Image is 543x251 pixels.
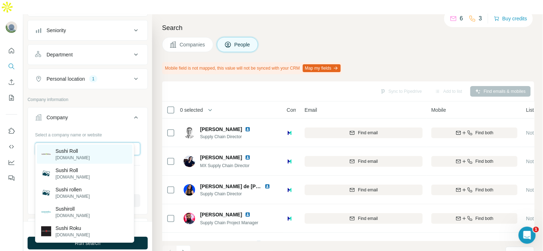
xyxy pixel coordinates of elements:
[55,147,90,155] p: Sushi Roll
[200,134,259,140] span: Supply Chain Director
[28,220,147,237] button: Industry
[41,153,51,155] img: Sushi Roll
[526,106,537,114] span: Lists
[55,167,90,174] p: Sushi Roll
[55,225,90,232] p: Sushi Roku
[6,156,17,169] button: Dashboard
[256,240,262,246] img: LinkedIn logo
[75,240,101,247] span: Run search
[28,22,147,39] button: Seniority
[55,232,90,238] p: [DOMAIN_NAME]
[6,91,17,104] button: My lists
[55,186,90,193] p: Sushi rollen
[180,106,203,114] span: 0 selected
[431,213,518,224] button: Find both
[184,184,195,196] img: Avatar
[305,156,423,167] button: Find email
[305,106,317,114] span: Email
[55,205,90,212] p: Sushiroll
[200,184,293,189] span: [PERSON_NAME] de [PERSON_NAME]
[200,163,249,168] span: MX Supply Chain Director
[287,187,292,193] img: Logo of Mars
[358,158,378,165] span: Find email
[55,155,90,161] p: [DOMAIN_NAME]
[533,227,539,232] span: 1
[200,154,242,161] span: [PERSON_NAME]
[476,130,494,136] span: Find both
[245,155,251,160] img: LinkedIn logo
[28,70,147,87] button: Personal location1
[180,41,206,48] span: Companies
[47,114,68,121] div: Company
[431,185,518,195] button: Find both
[184,213,195,224] img: Avatar
[305,213,423,224] button: Find email
[41,169,51,179] img: Sushi Roll
[460,14,463,23] p: 6
[358,130,378,136] span: Find email
[479,14,482,23] p: 3
[476,215,494,222] span: Find both
[431,106,446,114] span: Mobile
[6,172,17,185] button: Feedback
[200,220,258,225] span: Supply Chain Project Manager
[234,41,251,48] span: People
[41,188,51,198] img: Sushi rollen
[6,21,17,33] img: Avatar
[6,44,17,57] button: Quick start
[287,216,292,221] img: Logo of Mars
[28,109,147,129] button: Company
[184,127,195,139] img: Avatar
[89,76,97,82] div: 1
[200,211,242,218] span: [PERSON_NAME]
[55,193,90,200] p: [DOMAIN_NAME]
[358,215,378,222] span: Find email
[162,62,342,74] div: Mobile field is not mapped, this value will not be synced with your CRM
[305,127,423,138] button: Find email
[287,106,308,114] span: Company
[358,187,378,193] span: Find email
[431,156,518,167] button: Find both
[6,140,17,153] button: Use Surfe API
[35,129,140,138] div: Select a company name or website
[476,187,494,193] span: Find both
[162,23,534,33] h4: Search
[200,126,242,133] span: [PERSON_NAME]
[41,226,51,236] img: Sushi Roku
[305,185,423,195] button: Find email
[200,191,279,197] span: Supply Chain Director
[28,237,148,250] button: Run search
[494,14,527,24] button: Buy credits
[245,212,251,217] img: LinkedIn logo
[47,51,73,58] div: Department
[519,227,536,244] iframe: Intercom live chat
[200,240,242,246] span: [PERSON_NAME]
[47,75,85,82] div: Personal location
[28,46,147,63] button: Department
[6,60,17,73] button: Search
[6,76,17,89] button: Enrich CSV
[476,158,494,165] span: Find both
[47,27,66,34] div: Seniority
[245,126,251,132] img: LinkedIn logo
[28,96,148,103] p: Company information
[303,64,341,72] button: Map my fields
[55,174,90,180] p: [DOMAIN_NAME]
[184,156,195,167] img: Avatar
[55,212,90,219] p: [DOMAIN_NAME]
[6,125,17,137] button: Use Surfe on LinkedIn
[287,159,292,164] img: Logo of Mars
[41,211,51,213] img: Sushiroll
[265,184,270,189] img: LinkedIn logo
[287,130,292,136] img: Logo of Mars
[431,127,518,138] button: Find both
